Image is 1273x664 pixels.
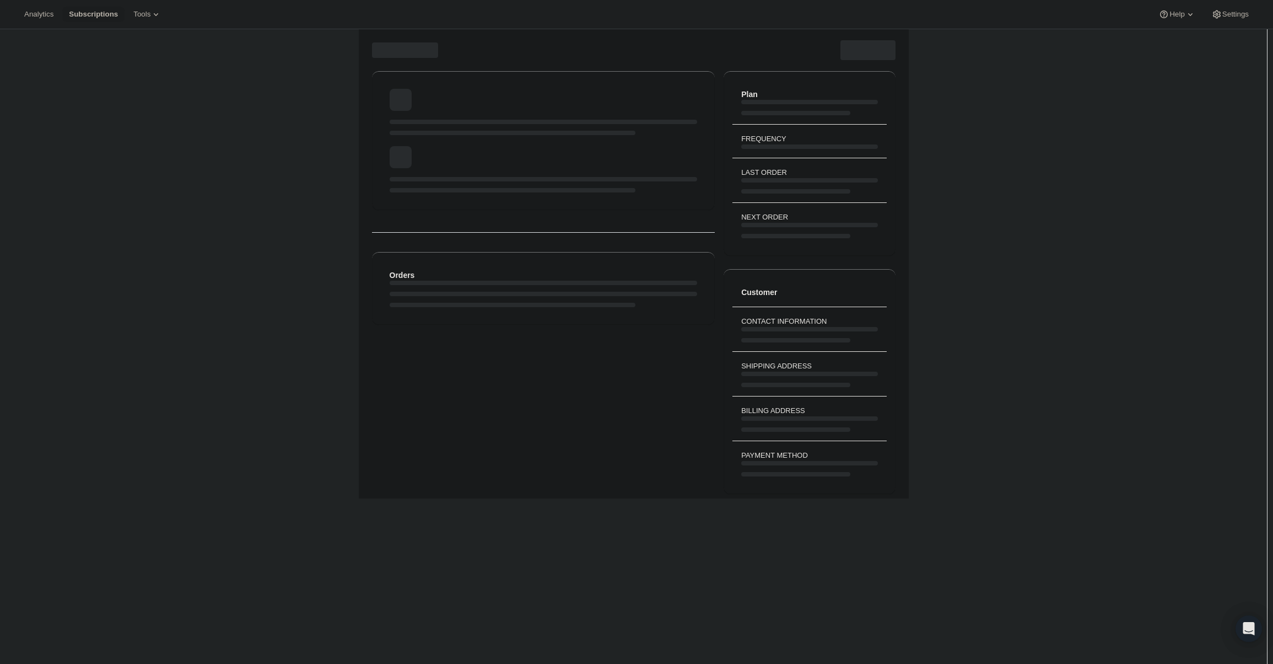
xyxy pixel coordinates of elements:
[359,29,909,499] div: Page loading
[741,450,877,461] h3: PAYMENT METHOD
[741,316,877,327] h3: CONTACT INFORMATION
[1169,10,1184,19] span: Help
[741,133,877,144] h3: FREQUENCY
[127,7,168,22] button: Tools
[62,7,125,22] button: Subscriptions
[1236,615,1262,642] div: Open Intercom Messenger
[390,270,698,281] h2: Orders
[741,361,877,372] h3: SHIPPING ADDRESS
[741,89,877,100] h2: Plan
[24,10,53,19] span: Analytics
[1222,10,1249,19] span: Settings
[69,10,118,19] span: Subscriptions
[741,405,877,416] h3: BILLING ADDRESS
[741,287,877,298] h2: Customer
[133,10,150,19] span: Tools
[1205,7,1255,22] button: Settings
[1152,7,1202,22] button: Help
[18,7,60,22] button: Analytics
[741,167,877,178] h3: LAST ORDER
[741,212,877,223] h3: NEXT ORDER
